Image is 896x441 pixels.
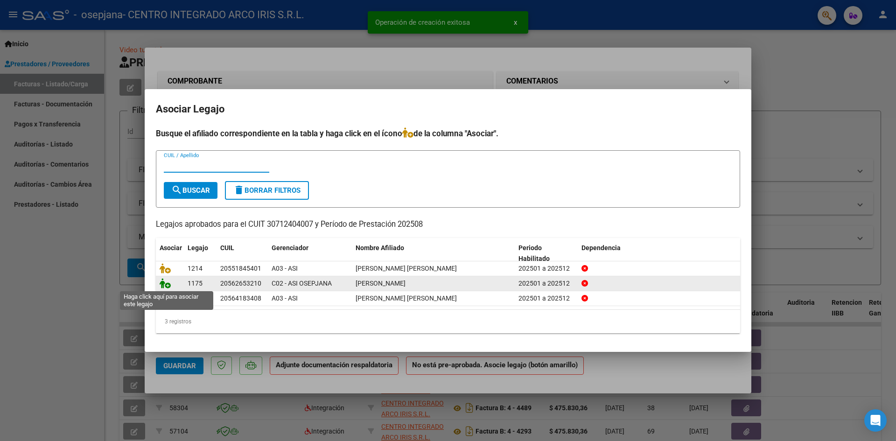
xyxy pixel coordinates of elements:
[515,238,578,269] datatable-header-cell: Periodo Habilitado
[356,244,404,252] span: Nombre Afiliado
[156,310,740,333] div: 3 registros
[220,278,261,289] div: 20562653210
[356,280,406,287] span: COZZARIN ELIAN TAHIEL
[272,265,298,272] span: A03 - ASI
[272,244,308,252] span: Gerenciador
[156,127,740,140] h4: Busque el afiliado correspondiente en la tabla y haga click en el ícono de la columna "Asociar".
[188,294,199,302] span: 873
[581,244,621,252] span: Dependencia
[518,263,574,274] div: 202501 a 202512
[356,265,457,272] span: CASTRO GUTIERREZ EMMANUEL
[356,294,457,302] span: YBAÑEZ CARDOZO MATIAS
[160,244,182,252] span: Asociar
[156,100,740,118] h2: Asociar Legajo
[217,238,268,269] datatable-header-cell: CUIL
[220,244,234,252] span: CUIL
[188,244,208,252] span: Legajo
[188,265,203,272] span: 1214
[352,238,515,269] datatable-header-cell: Nombre Afiliado
[171,184,182,196] mat-icon: search
[233,184,245,196] mat-icon: delete
[171,186,210,195] span: Buscar
[233,186,301,195] span: Borrar Filtros
[272,294,298,302] span: A03 - ASI
[864,409,887,432] div: Open Intercom Messenger
[188,280,203,287] span: 1175
[220,293,261,304] div: 20564183408
[518,244,550,262] span: Periodo Habilitado
[518,278,574,289] div: 202501 a 202512
[518,293,574,304] div: 202501 a 202512
[225,181,309,200] button: Borrar Filtros
[156,238,184,269] datatable-header-cell: Asociar
[268,238,352,269] datatable-header-cell: Gerenciador
[164,182,217,199] button: Buscar
[156,219,740,231] p: Legajos aprobados para el CUIT 30712404007 y Período de Prestación 202508
[578,238,741,269] datatable-header-cell: Dependencia
[184,238,217,269] datatable-header-cell: Legajo
[272,280,332,287] span: C02 - ASI OSEPJANA
[220,263,261,274] div: 20551845401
